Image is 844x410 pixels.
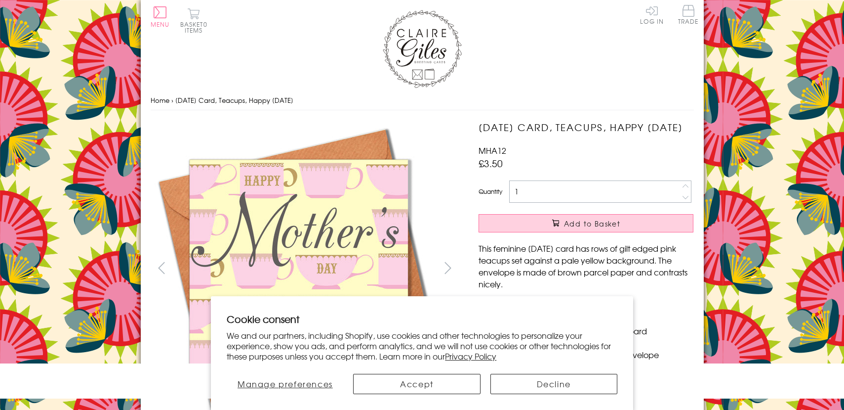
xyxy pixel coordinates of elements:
[445,350,496,362] a: Privacy Policy
[185,20,207,35] span: 0 items
[479,214,693,232] button: Add to Basket
[479,144,506,156] span: MHA12
[678,5,699,26] a: Trade
[227,330,617,361] p: We and our partners, including Shopify, use cookies and other technologies to personalize your ex...
[227,312,617,326] h2: Cookie consent
[151,95,169,105] a: Home
[479,156,503,170] span: £3.50
[171,95,173,105] span: ›
[151,91,694,111] nav: breadcrumbs
[238,378,333,390] span: Manage preferences
[479,242,693,290] p: This feminine [DATE] card has rows of gilt edged pink teacups set against a pale yellow backgroun...
[678,5,699,24] span: Trade
[151,20,170,29] span: Menu
[640,5,664,24] a: Log In
[479,120,693,135] h1: [DATE] Card, Teacups, Happy [DATE]
[151,6,170,27] button: Menu
[353,374,480,394] button: Accept
[151,257,173,279] button: prev
[227,374,343,394] button: Manage preferences
[180,8,207,33] button: Basket0 items
[437,257,459,279] button: next
[383,10,462,88] img: Claire Giles Greetings Cards
[479,187,502,196] label: Quantity
[175,95,293,105] span: [DATE] Card, Teacups, Happy [DATE]
[564,219,620,228] span: Add to Basket
[490,374,617,394] button: Decline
